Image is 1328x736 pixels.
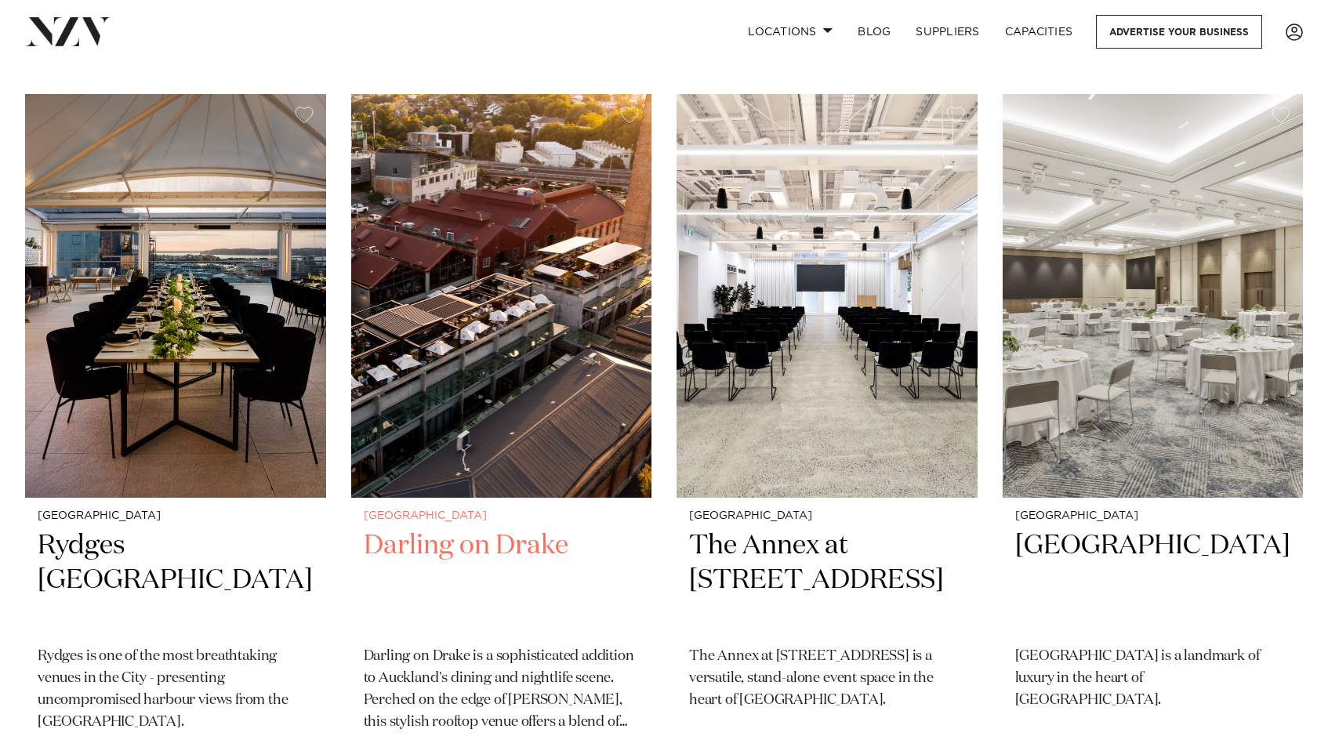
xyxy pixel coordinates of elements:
[689,528,965,634] h2: The Annex at [STREET_ADDRESS]
[903,15,992,49] a: SUPPLIERS
[364,528,640,634] h2: Darling on Drake
[845,15,903,49] a: BLOG
[38,528,314,634] h2: Rydges [GEOGRAPHIC_DATA]
[364,646,640,734] p: Darling on Drake is a sophisticated addition to Auckland's dining and nightlife scene. Perched on...
[1015,528,1291,634] h2: [GEOGRAPHIC_DATA]
[1015,510,1291,522] small: [GEOGRAPHIC_DATA]
[735,15,845,49] a: Locations
[38,646,314,734] p: Rydges is one of the most breathtaking venues in the City - presenting uncompromised harbour view...
[689,510,965,522] small: [GEOGRAPHIC_DATA]
[38,510,314,522] small: [GEOGRAPHIC_DATA]
[364,510,640,522] small: [GEOGRAPHIC_DATA]
[992,15,1086,49] a: Capacities
[25,17,111,45] img: nzv-logo.png
[1015,646,1291,712] p: [GEOGRAPHIC_DATA] is a landmark of luxury in the heart of [GEOGRAPHIC_DATA].
[351,94,652,498] img: Aerial view of Darling on Drake
[1096,15,1262,49] a: Advertise your business
[689,646,965,712] p: The Annex at [STREET_ADDRESS] is a versatile, stand-alone event space in the heart of [GEOGRAPHIC...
